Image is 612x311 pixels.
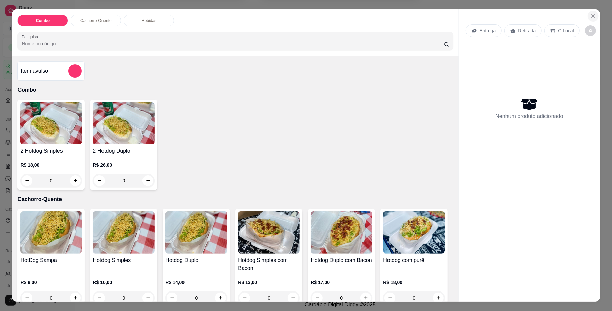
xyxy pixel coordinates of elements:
p: Entrega [480,27,496,34]
label: Pesquisa [22,34,40,40]
h4: Hotdog Duplo com Bacon [311,256,372,264]
button: add-separate-item [68,64,82,78]
h4: Hotdog Duplo [165,256,227,264]
img: product-image [20,211,82,254]
p: Combo [17,86,453,94]
img: product-image [93,211,155,254]
p: R$ 8,00 [20,279,82,286]
h4: 2 Hotdog Simples [20,147,82,155]
button: decrease-product-quantity [585,25,596,36]
p: R$ 18,00 [383,279,445,286]
input: Pesquisa [22,40,444,47]
p: Cachorro-Quente [80,18,112,23]
p: R$ 17,00 [311,279,372,286]
h4: HotDog Sampa [20,256,82,264]
p: Combo [36,18,50,23]
img: product-image [383,211,445,254]
h4: Item avulso [21,67,48,75]
h4: Hotdog Simples com Bacon [238,256,300,272]
p: R$ 18,00 [20,162,82,168]
button: Close [588,11,599,22]
h4: 2 Hotdog Duplo [93,147,155,155]
h4: Hotdog com purê [383,256,445,264]
p: Nenhum produto adicionado [496,112,563,120]
p: C.Local [558,27,574,34]
p: Cachorro-Quente [17,195,453,203]
p: R$ 13,00 [238,279,300,286]
p: R$ 26,00 [93,162,155,168]
img: product-image [311,211,372,254]
p: Retirada [518,27,536,34]
p: R$ 14,00 [165,279,227,286]
h4: Hotdog Simples [93,256,155,264]
img: product-image [20,102,82,144]
img: product-image [93,102,155,144]
img: product-image [165,211,227,254]
p: R$ 10,00 [93,279,155,286]
p: Bebidas [142,18,156,23]
img: product-image [238,211,300,254]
